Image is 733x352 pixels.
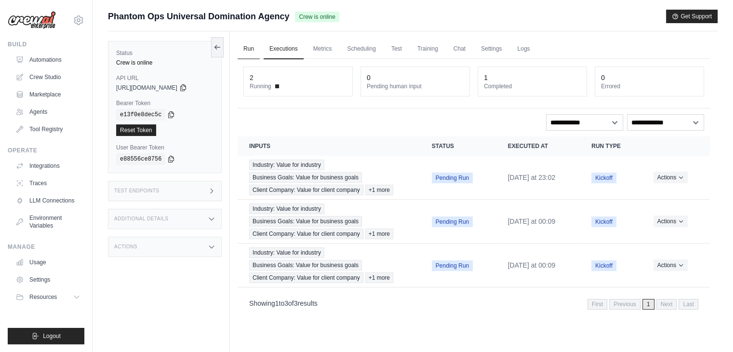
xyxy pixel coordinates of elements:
a: Tool Registry [12,122,84,137]
a: Agents [12,104,84,120]
div: 0 [367,73,371,82]
span: 3 [284,299,288,307]
h3: Actions [114,244,137,250]
span: 1 [275,299,279,307]
a: Traces [12,176,84,191]
span: Kickoff [591,173,616,183]
a: Chat [448,39,471,59]
label: User Bearer Token [116,144,213,151]
a: Usage [12,255,84,270]
button: Actions for execution [653,172,688,183]
span: Kickoff [591,217,616,227]
a: View execution details for Industry [249,247,409,283]
nav: Pagination [238,291,710,316]
span: Industry: Value for industry [249,203,324,214]
label: Bearer Token [116,99,213,107]
span: Business Goals: Value for business goals [249,216,362,227]
a: LLM Connections [12,193,84,208]
a: Automations [12,52,84,68]
time: August 17, 2025 at 23:02 IST [508,174,556,181]
span: 1 [642,299,654,310]
span: Client Company: Value for client company [249,185,363,195]
span: 3 [294,299,298,307]
span: Pending Run [432,173,473,183]
p: Showing to of results [249,298,318,308]
a: View execution details for Industry [249,160,409,195]
a: Scheduling [341,39,381,59]
span: Crew is online [295,12,339,22]
div: 1 [484,73,488,82]
span: Pending Run [432,217,473,227]
span: +1 more [365,229,393,239]
div: Operate [8,147,84,154]
th: Status [420,136,496,156]
span: Running [250,82,271,90]
a: Reset Token [116,124,156,136]
img: Logo [8,11,56,29]
span: +1 more [365,272,393,283]
div: Build [8,41,84,48]
span: Client Company: Value for client company [249,229,363,239]
time: August 16, 2025 at 00:09 IST [508,217,556,225]
button: Get Support [666,10,718,23]
th: Run Type [580,136,642,156]
span: Business Goals: Value for business goals [249,260,362,271]
span: Industry: Value for industry [249,160,324,170]
span: First [587,299,607,310]
button: Logout [8,328,84,344]
span: Kickoff [591,260,616,271]
span: Next [656,299,677,310]
button: Resources [12,289,84,305]
a: Training [412,39,444,59]
th: Executed at [496,136,580,156]
a: Test [386,39,408,59]
h3: Test Endpoints [114,188,160,194]
dt: Pending human input [367,82,464,90]
span: Previous [609,299,640,310]
span: Resources [29,293,57,301]
span: +1 more [365,185,393,195]
span: [URL][DOMAIN_NAME] [116,84,177,92]
span: Logout [43,332,61,340]
a: Settings [475,39,507,59]
div: Manage [8,243,84,251]
code: e88556ce8756 [116,153,165,165]
a: Metrics [307,39,338,59]
label: Status [116,49,213,57]
span: Client Company: Value for client company [249,272,363,283]
a: Marketplace [12,87,84,102]
a: Executions [264,39,304,59]
span: Pending Run [432,260,473,271]
label: API URL [116,74,213,82]
button: Actions for execution [653,216,688,227]
span: Industry: Value for industry [249,247,324,258]
a: Crew Studio [12,69,84,85]
a: Integrations [12,158,84,174]
th: Inputs [238,136,420,156]
h3: Additional Details [114,216,168,222]
time: August 16, 2025 at 00:09 IST [508,261,556,269]
div: 2 [250,73,253,82]
dt: Errored [601,82,698,90]
a: Logs [511,39,535,59]
a: Run [238,39,260,59]
a: Settings [12,272,84,287]
a: View execution details for Industry [249,203,409,239]
dt: Completed [484,82,581,90]
nav: Pagination [587,299,698,310]
span: Business Goals: Value for business goals [249,172,362,183]
a: Environment Variables [12,210,84,233]
section: Crew executions table [238,136,710,316]
code: e13f0e8dec5c [116,109,165,121]
div: 0 [601,73,605,82]
div: Crew is online [116,59,213,67]
button: Actions for execution [653,259,688,271]
span: Phantom Ops Universal Domination Agency [108,10,289,23]
span: Last [679,299,698,310]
